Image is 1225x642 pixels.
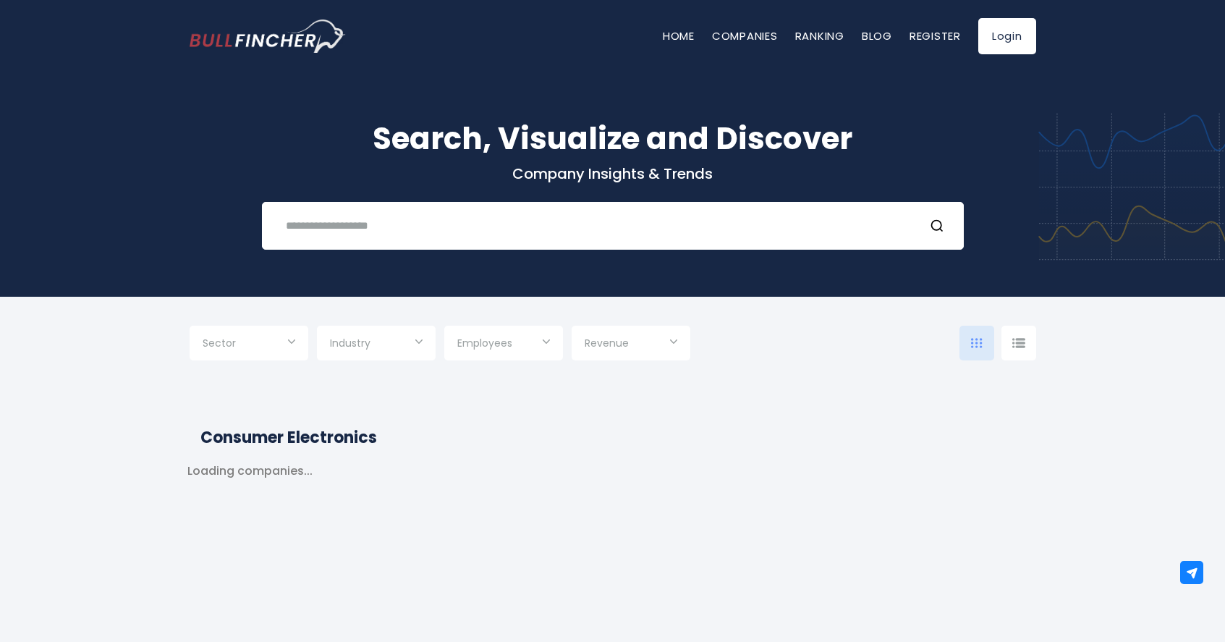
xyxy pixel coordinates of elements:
[200,426,1025,449] h2: Consumer Electronics
[663,28,695,43] a: Home
[187,464,313,642] div: Loading companies...
[190,164,1036,183] p: Company Insights & Trends
[971,338,983,348] img: icon-comp-grid.svg
[910,28,961,43] a: Register
[190,20,345,53] a: Go to homepage
[862,28,892,43] a: Blog
[203,331,295,358] input: Selection
[585,331,677,358] input: Selection
[203,337,236,350] span: Sector
[330,337,370,350] span: Industry
[712,28,778,43] a: Companies
[795,28,844,43] a: Ranking
[190,20,346,53] img: Bullfincher logo
[978,18,1036,54] a: Login
[930,216,949,235] button: Search
[330,331,423,358] input: Selection
[190,116,1036,161] h1: Search, Visualize and Discover
[1012,338,1025,348] img: icon-comp-list-view.svg
[585,337,629,350] span: Revenue
[457,331,550,358] input: Selection
[457,337,512,350] span: Employees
